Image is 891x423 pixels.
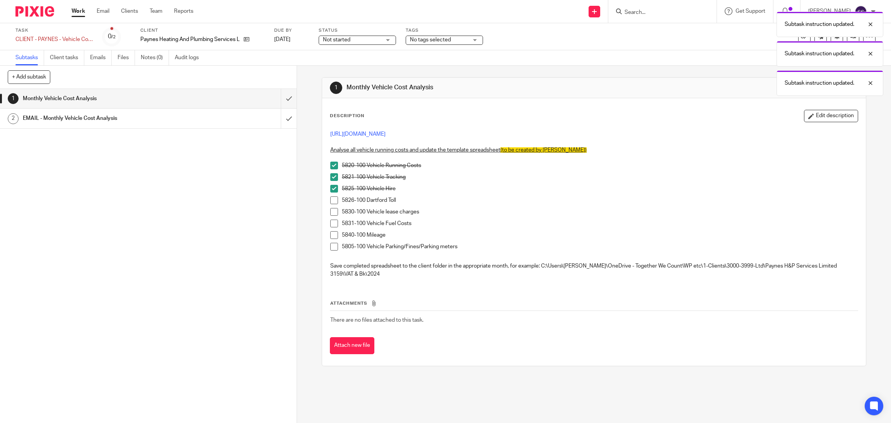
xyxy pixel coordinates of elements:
[111,35,116,39] small: /2
[72,7,85,15] a: Work
[330,82,342,94] div: 1
[274,27,309,34] label: Due by
[342,208,858,216] p: 5830-100 Vehicle lease charges
[785,20,854,28] p: Subtask instruction updated.
[15,27,93,34] label: Task
[50,50,84,65] a: Client tasks
[15,36,93,43] div: CLIENT - PAYNES - Vehicle Cost Analysis
[23,113,190,124] h1: EMAIL - Monthly Vehicle Cost Analysis
[342,231,858,239] p: 5840-100 Mileage
[121,7,138,15] a: Clients
[346,84,611,92] h1: Monthly Vehicle Cost Analysis
[330,113,364,119] p: Description
[175,50,205,65] a: Audit logs
[410,37,451,43] span: No tags selected
[90,50,112,65] a: Emails
[140,27,265,34] label: Client
[330,301,367,305] span: Attachments
[342,185,858,193] p: 5825-100 Vehicle Hire
[108,32,116,41] div: 0
[174,7,193,15] a: Reports
[342,220,858,227] p: 5831-100 Vehicle Fuel Costs
[23,93,190,104] h1: Monthly Vehicle Cost Analysis
[855,5,867,18] img: svg%3E
[323,37,350,43] span: Not started
[319,27,396,34] label: Status
[804,110,858,122] button: Edit description
[330,317,423,323] span: There are no files attached to this task.
[406,27,483,34] label: Tags
[785,79,854,87] p: Subtask instruction updated.
[8,93,19,104] div: 1
[342,243,858,251] p: 5805-100 Vehicle Parking/Fines/Parking meters
[785,50,854,58] p: Subtask instruction updated.
[330,337,374,355] button: Attach new file
[330,262,858,278] p: Save completed spreadsheet to the client folder in the appropriate month, for example: C:\Users\[...
[15,6,54,17] img: Pixie
[330,131,386,137] a: [URL][DOMAIN_NAME]
[500,147,587,153] span: (to be created by [PERSON_NAME])
[342,173,858,181] p: 5821-100 Vehicle Tracking
[274,37,290,42] span: [DATE]
[342,162,858,169] p: 5820-100 Vehicle Running Costs
[118,50,135,65] a: Files
[15,50,44,65] a: Subtasks
[141,50,169,65] a: Notes (0)
[140,36,240,43] p: Paynes Heating And Plumbing Services Limited
[330,147,587,153] u: Analyse all vehicle running costs and update the template spreadsheet
[150,7,162,15] a: Team
[8,70,50,84] button: + Add subtask
[97,7,109,15] a: Email
[342,196,858,204] p: 5826-100 Dartford Toll
[8,113,19,124] div: 2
